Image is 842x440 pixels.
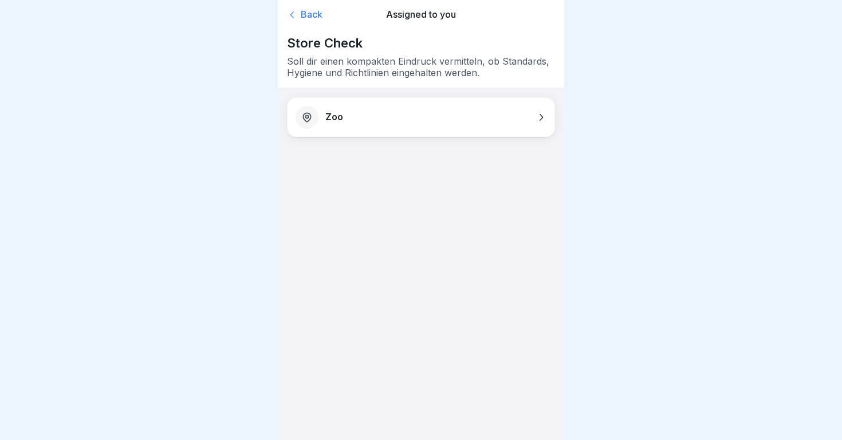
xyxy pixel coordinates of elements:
[287,56,555,78] p: Soll dir einen kompakten Eindruck vermitteln, ob Standards, Hygiene und Richtlinien eingehalten w...
[378,9,463,20] p: Assigned to you
[287,9,372,21] a: Back
[287,35,555,50] p: Store Check
[325,112,343,122] p: Zoo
